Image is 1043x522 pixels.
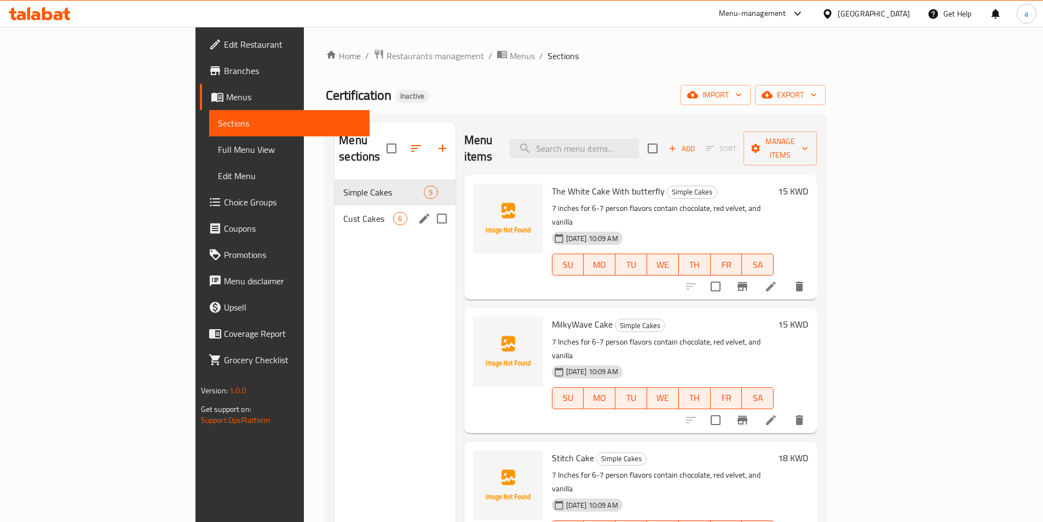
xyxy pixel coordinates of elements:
[200,31,370,58] a: Edit Restaurant
[539,49,543,62] li: /
[200,320,370,347] a: Coverage Report
[224,38,361,51] span: Edit Restaurant
[552,202,774,229] p: 7 inches for 6-7 person flavors contain chocolate, red velvet, and vanilla
[224,274,361,288] span: Menu disclaimer
[557,390,580,406] span: SU
[744,131,817,165] button: Manage items
[588,257,611,273] span: MO
[838,8,910,20] div: [GEOGRAPHIC_DATA]
[584,254,615,276] button: MO
[424,186,437,199] div: items
[742,387,774,409] button: SA
[224,196,361,209] span: Choice Groups
[403,135,429,162] span: Sort sections
[667,186,717,198] span: Simple Cakes
[488,49,492,62] li: /
[200,58,370,84] a: Branches
[343,212,393,225] div: Cust Cakes
[552,450,594,466] span: Stitch Cake
[584,387,615,409] button: MO
[200,294,370,320] a: Upsell
[664,140,699,157] button: Add
[393,212,407,225] div: items
[615,387,647,409] button: TU
[683,257,706,273] span: TH
[764,88,817,102] span: export
[552,387,584,409] button: SU
[641,137,664,160] span: Select section
[343,186,424,199] span: Simple Cakes
[755,85,826,105] button: export
[201,383,228,398] span: Version:
[201,402,251,416] span: Get support on:
[689,88,742,102] span: import
[326,49,826,63] nav: breadcrumb
[200,242,370,268] a: Promotions
[683,390,706,406] span: TH
[562,366,623,377] span: [DATE] 10:09 AM
[473,450,543,520] img: Stitch Cake
[664,140,699,157] span: Add item
[786,273,812,300] button: delete
[209,163,370,189] a: Edit Menu
[729,273,756,300] button: Branch-specific-item
[715,257,738,273] span: FR
[615,254,647,276] button: TU
[719,7,786,20] div: Menu-management
[552,254,584,276] button: SU
[396,91,429,101] span: Inactive
[200,84,370,110] a: Menus
[224,248,361,261] span: Promotions
[647,254,679,276] button: WE
[597,452,646,465] span: Simple Cakes
[464,132,497,165] h2: Menu items
[681,85,751,105] button: import
[746,390,769,406] span: SA
[200,215,370,242] a: Coupons
[224,327,361,340] span: Coverage Report
[209,110,370,136] a: Sections
[596,452,647,466] div: Simple Cakes
[218,117,361,130] span: Sections
[647,387,679,409] button: WE
[387,49,484,62] span: Restaurants management
[497,49,535,63] a: Menus
[667,186,717,199] div: Simple Cakes
[373,49,484,63] a: Restaurants management
[742,254,774,276] button: SA
[510,139,639,158] input: search
[778,450,808,466] h6: 18 KWD
[424,187,437,198] span: 5
[764,280,777,293] a: Edit menu item
[679,254,711,276] button: TH
[562,500,623,510] span: [DATE] 10:09 AM
[335,205,455,232] div: Cust Cakes6edit
[620,390,643,406] span: TU
[562,233,623,244] span: [DATE] 10:09 AM
[224,353,361,366] span: Grocery Checklist
[764,414,777,427] a: Edit menu item
[557,257,580,273] span: SU
[200,268,370,294] a: Menu disclaimer
[229,383,246,398] span: 1.0.0
[667,142,696,155] span: Add
[218,169,361,182] span: Edit Menu
[335,175,455,236] nav: Menu sections
[224,64,361,77] span: Branches
[778,183,808,199] h6: 15 KWD
[552,183,665,199] span: The White Cake With butterfly
[226,90,361,104] span: Menus
[588,390,611,406] span: MO
[615,319,665,332] span: Simple Cakes
[548,49,579,62] span: Sections
[473,317,543,387] img: MilkyWave Cake
[711,387,742,409] button: FR
[711,254,742,276] button: FR
[224,222,361,235] span: Coupons
[510,49,535,62] span: Menus
[380,137,403,160] span: Select all sections
[201,413,270,427] a: Support.OpsPlatform
[679,387,711,409] button: TH
[1024,8,1028,20] span: a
